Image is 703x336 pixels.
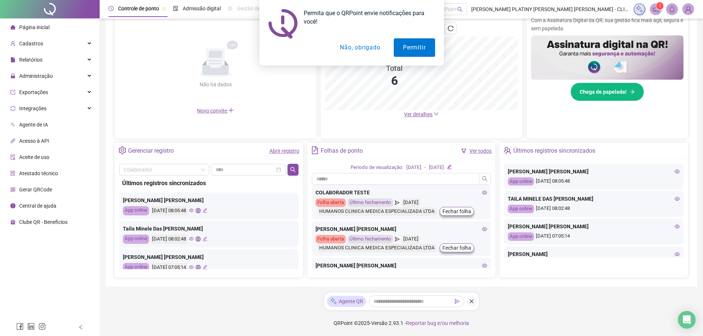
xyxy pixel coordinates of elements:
span: left [78,325,83,330]
div: TAILA MINELE DAS [PERSON_NAME] [508,195,680,203]
div: Último fechamento [348,235,393,243]
span: solution [10,170,15,176]
span: api [10,138,15,143]
button: Fechar folha [440,243,474,252]
span: plus [228,107,234,113]
div: App online [123,235,149,244]
div: [DATE] [402,198,420,207]
div: App online [508,232,534,241]
span: send [455,299,460,304]
span: info-circle [10,203,15,208]
div: HUMANOS CLINICA MEDICA ESPECIALIZADA LTDA [317,207,437,216]
div: [DATE] [406,164,421,172]
div: COLABORADOR TESTE [316,188,487,197]
footer: QRPoint © 2025 - 2.93.1 - [100,310,703,336]
img: notification icon [268,9,298,38]
span: global [196,236,200,241]
div: App online [508,205,534,213]
span: team [503,146,511,154]
span: Novo convite [197,108,234,114]
div: Últimos registros sincronizados [513,145,595,157]
div: [PERSON_NAME] [PERSON_NAME] [123,196,295,204]
div: [PERSON_NAME] [PERSON_NAME] [508,167,680,176]
span: Aceite de uso [19,154,49,160]
div: [DATE] 08:05:48 [508,177,680,186]
div: Último fechamento [348,198,393,207]
span: Agente de IA [19,122,48,128]
span: sync [10,105,15,111]
span: eye [675,224,680,229]
div: [DATE] 07:05:14 [508,232,680,241]
div: [PERSON_NAME] [PERSON_NAME] [316,261,487,270]
span: close [469,299,474,304]
span: audit [10,154,15,159]
div: [DATE] [402,235,420,243]
div: [PERSON_NAME] [PERSON_NAME] [316,225,487,233]
span: Chega de papelada! [580,88,627,96]
span: eye [675,252,680,257]
span: instagram [38,323,46,330]
div: App online [123,263,149,272]
span: send [395,198,400,207]
span: export [10,89,15,94]
span: facebook [16,323,24,330]
img: sparkle-icon.fc2bf0ac1784a2077858766a79e2daf3.svg [330,297,337,305]
a: Abrir registro [269,148,299,154]
a: Ver todos [469,148,492,154]
span: eye [189,265,194,270]
button: Não, obrigado [331,38,389,57]
span: global [196,265,200,270]
div: - [424,164,426,172]
span: eye [482,263,487,268]
span: eye [482,226,487,232]
a: Ver detalhes down [404,111,439,117]
span: search [482,176,488,182]
span: edit [203,208,207,213]
span: linkedin [27,323,35,330]
span: search [290,167,296,173]
span: Central de ajuda [19,203,56,209]
span: send [395,235,400,243]
span: eye [189,236,194,241]
div: [PERSON_NAME] [PERSON_NAME] [508,222,680,231]
span: file-text [311,146,319,154]
span: eye [675,169,680,174]
span: eye [189,208,194,213]
div: App online [508,177,534,186]
span: Exportações [19,89,48,95]
span: Ver detalhes [404,111,433,117]
span: filter [461,148,466,153]
span: Reportar bug e/ou melhoria [406,320,469,326]
div: Permita que o QRPoint envie notificações para você! [298,9,435,26]
div: Folha aberta [316,235,346,243]
span: setting [118,146,126,154]
span: edit [203,236,207,241]
button: Chega de papelada! [571,83,644,101]
div: Gerenciar registro [128,145,174,157]
div: Não há dados [182,80,249,89]
div: [PERSON_NAME] [508,250,680,258]
div: [DATE] 08:05:48 [151,206,187,215]
span: Administração [19,73,53,79]
span: Fechar folha [442,244,471,252]
span: lock [10,73,15,78]
span: Atestado técnico [19,170,58,176]
span: eye [675,196,680,201]
div: Folha aberta [316,198,346,207]
button: Fechar folha [440,207,474,216]
span: gift [10,219,15,224]
span: down [434,111,439,117]
div: Open Intercom Messenger [678,311,696,329]
div: Últimos registros sincronizados [122,179,296,188]
span: Versão [371,320,387,326]
button: Permitir [394,38,435,57]
span: edit [447,164,452,169]
div: [PERSON_NAME] [PERSON_NAME] [123,253,295,261]
span: Acesso à API [19,138,49,144]
span: edit [203,265,207,270]
span: arrow-right [630,89,635,94]
span: Integrações [19,105,46,111]
span: qrcode [10,187,15,192]
span: eye [482,190,487,195]
div: Agente QR [327,296,366,307]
